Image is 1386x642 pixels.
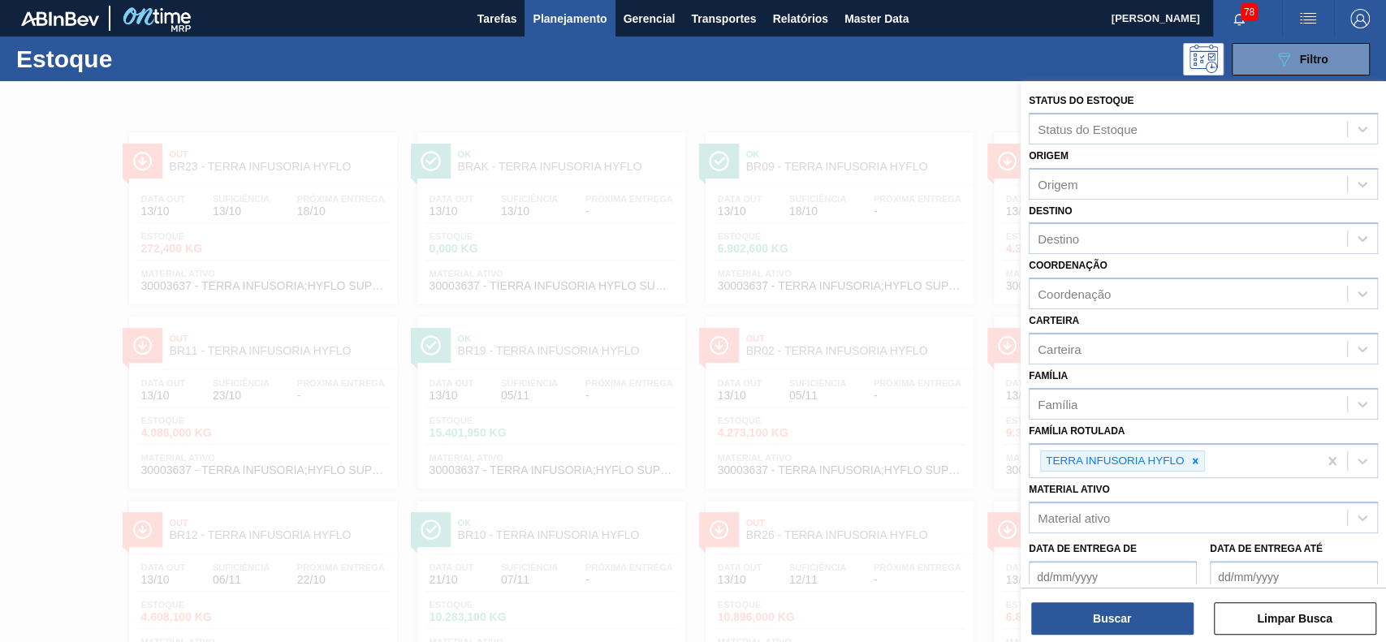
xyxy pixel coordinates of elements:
[1232,43,1370,75] button: Filtro
[1213,7,1265,30] button: Notificações
[1038,397,1077,411] div: Família
[691,9,756,28] span: Transportes
[1210,561,1378,593] input: dd/mm/yyyy
[1300,53,1328,66] span: Filtro
[1041,451,1186,472] div: TERRA INFUSORIA HYFLO
[1029,561,1197,593] input: dd/mm/yyyy
[1241,3,1258,21] span: 78
[1029,260,1108,271] label: Coordenação
[1210,543,1323,554] label: Data de Entrega até
[624,9,676,28] span: Gerencial
[1038,287,1111,301] div: Coordenação
[844,9,909,28] span: Master Data
[16,50,254,68] h1: Estoque
[1029,425,1125,437] label: Família Rotulada
[533,9,607,28] span: Planejamento
[1038,232,1079,246] div: Destino
[1038,177,1077,191] div: Origem
[21,11,99,26] img: TNhmsLtSVTkK8tSr43FrP2fwEKptu5GPRR3wAAAABJRU5ErkJggg==
[1029,315,1079,326] label: Carteira
[1029,484,1110,495] label: Material ativo
[1038,342,1081,355] div: Carteira
[477,9,517,28] span: Tarefas
[1029,370,1068,381] label: Família
[1038,122,1138,136] div: Status do Estoque
[1029,543,1137,554] label: Data de Entrega de
[1183,43,1224,75] div: Pogramando: nenhum usuário selecionado
[1350,9,1370,28] img: Logout
[1029,95,1133,106] label: Status do Estoque
[1038,511,1110,525] div: Material ativo
[1029,205,1072,217] label: Destino
[1298,9,1318,28] img: userActions
[772,9,827,28] span: Relatórios
[1029,150,1069,162] label: Origem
